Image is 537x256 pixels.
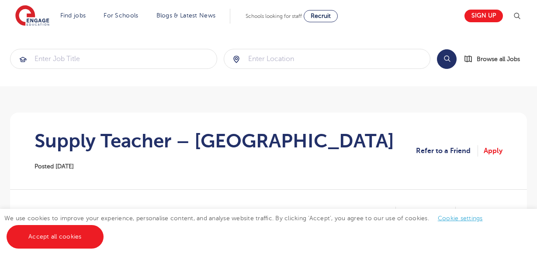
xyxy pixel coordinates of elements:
span: Browse all Jobs [477,54,520,64]
img: Engage Education [15,5,49,27]
span: Recruit [311,13,331,19]
h1: Supply Teacher – [GEOGRAPHIC_DATA] [35,130,394,152]
span: Schools looking for staff [246,13,302,19]
a: Refer to a Friend [416,145,478,157]
p: £130 - £140 [347,207,396,218]
p: Daily Supply [406,207,456,218]
a: Find jobs [60,12,86,19]
span: We use cookies to improve your experience, personalise content, and analyse website traffic. By c... [4,215,492,240]
a: Browse all Jobs [464,54,527,64]
input: Submit [224,49,430,68]
button: Search [437,49,457,69]
div: Submit [224,49,431,69]
a: Sign up [464,10,503,22]
a: For Schools [104,12,138,19]
span: Posted [DATE] [35,163,74,170]
a: Recruit [304,10,338,22]
a: Apply [484,145,502,157]
a: Blogs & Latest News [156,12,216,19]
p: All Through [466,207,502,218]
a: Accept all cookies [7,225,104,249]
a: Cookie settings [438,215,483,222]
span: [GEOGRAPHIC_DATA] - [GEOGRAPHIC_DATA] [35,207,192,218]
input: Submit [10,49,217,68]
